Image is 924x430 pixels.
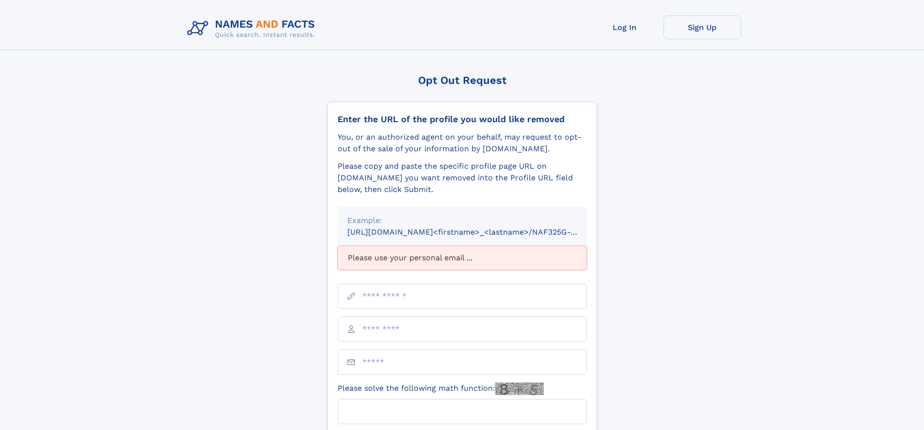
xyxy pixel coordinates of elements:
div: You, or an authorized agent on your behalf, may request to opt-out of the sale of your informatio... [338,131,587,155]
div: Example: [347,215,577,226]
a: Log In [586,16,664,39]
label: Please solve the following math function: [338,382,544,395]
div: Please copy and paste the specific profile page URL on [DOMAIN_NAME] you want removed into the Pr... [338,160,587,195]
a: Sign Up [664,16,741,39]
div: Please use your personal email ... [338,246,587,270]
div: Opt Out Request [327,74,597,86]
img: Logo Names and Facts [183,16,323,42]
small: [URL][DOMAIN_NAME]<firstname>_<lastname>/NAF325G-xxxxxxxx [347,227,605,237]
div: Enter the URL of the profile you would like removed [338,114,587,125]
